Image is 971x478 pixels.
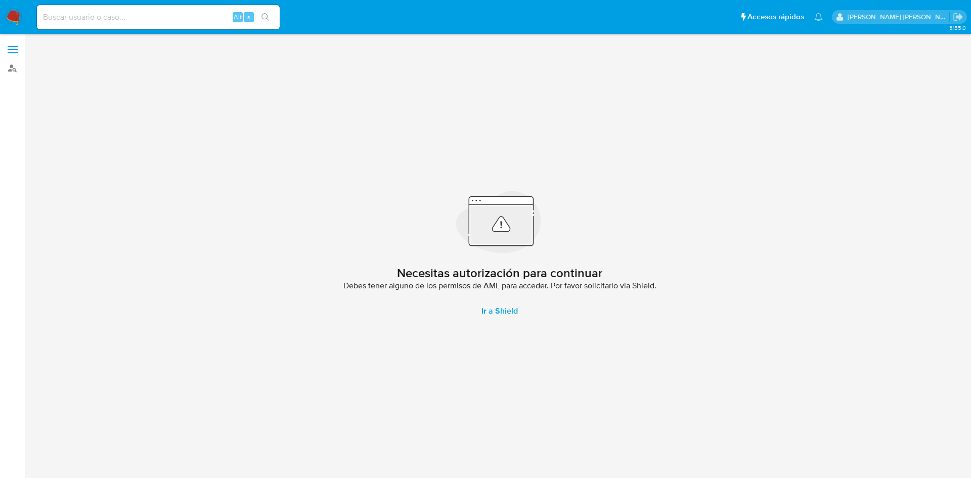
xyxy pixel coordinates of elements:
span: Ir a Shield [481,299,518,323]
span: Debes tener alguno de los permisos de AML para acceder. Por favor solicitarlo via Shield. [343,281,656,291]
span: Accesos rápidos [747,12,804,22]
span: Alt [234,12,242,22]
a: Notificaciones [814,13,823,21]
a: Salir [953,12,963,22]
h2: Necesitas autorización para continuar [397,266,602,281]
span: s [247,12,250,22]
a: Ir a Shield [469,299,530,323]
p: ext_jesssali@mercadolibre.com.mx [848,12,950,22]
button: search-icon [255,10,276,24]
input: Buscar usuario o caso... [37,11,280,24]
